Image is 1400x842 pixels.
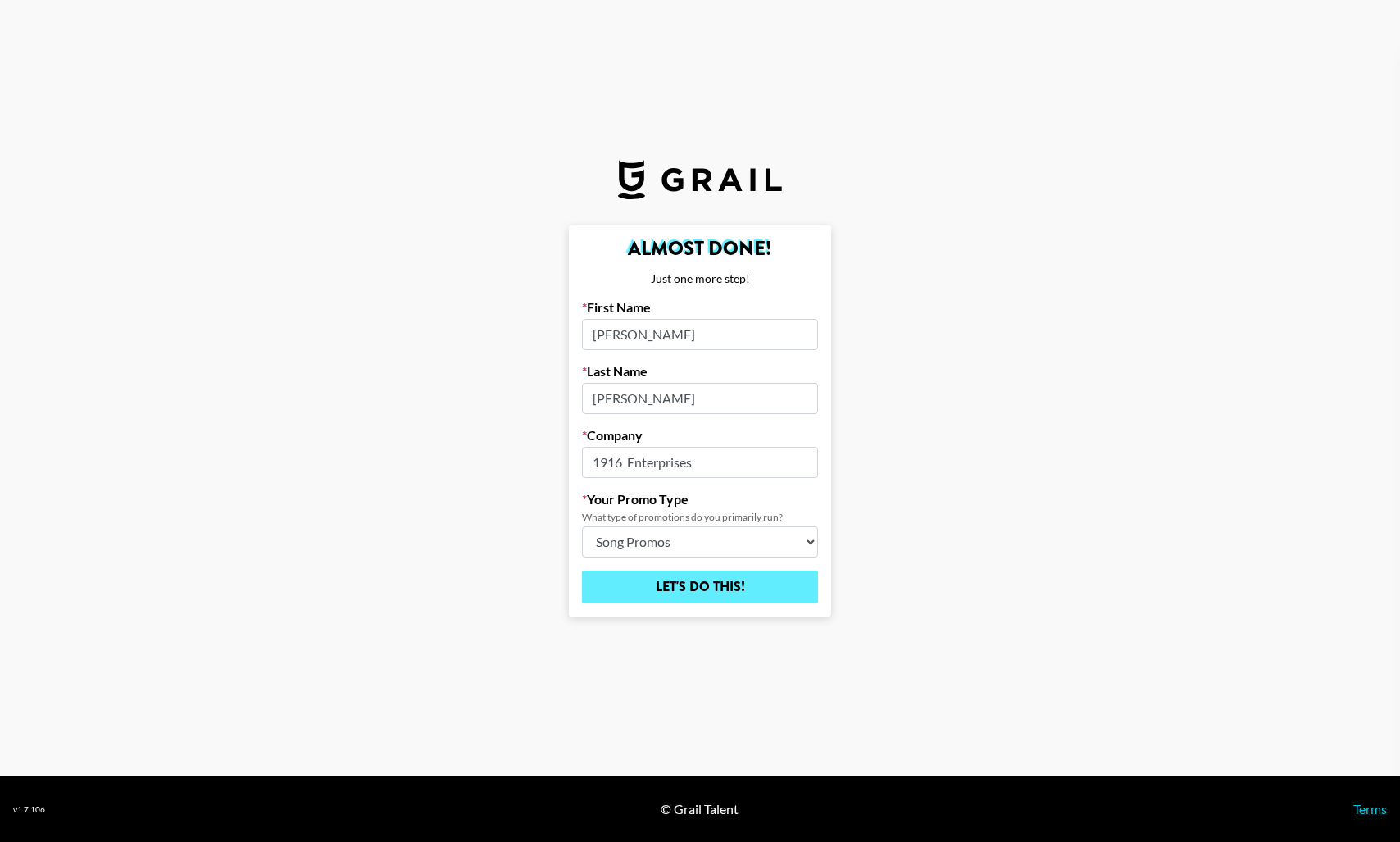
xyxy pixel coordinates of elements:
[582,571,818,603] input: Let's Do This!
[618,160,782,199] img: Grail Talent Logo
[582,511,818,523] div: What type of promotions do you primarily run?
[582,491,818,507] label: Your Promo Type
[1353,801,1387,817] a: Terms
[582,271,818,286] div: Just one more step!
[582,363,818,380] label: Last Name
[661,801,739,817] div: © Grail Talent
[582,319,818,350] input: First Name
[582,447,818,478] input: Company
[582,239,818,258] h2: Almost Done!
[13,804,45,815] div: v 1.7.106
[582,427,818,444] label: Company
[582,383,818,414] input: Last Name
[582,299,818,316] label: First Name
